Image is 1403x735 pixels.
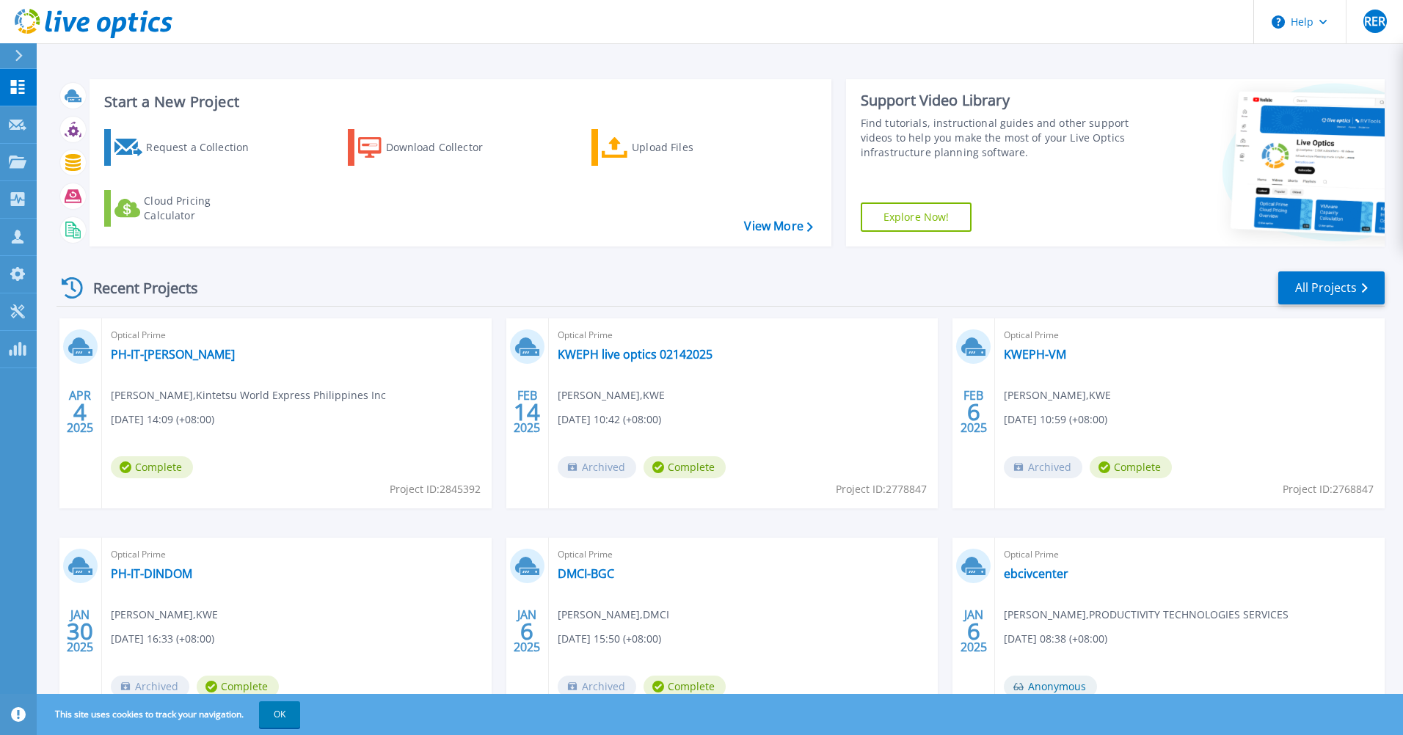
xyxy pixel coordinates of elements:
[111,607,218,623] span: [PERSON_NAME] , KWE
[861,202,972,232] a: Explore Now!
[967,625,980,637] span: 6
[1004,387,1111,403] span: [PERSON_NAME] , KWE
[967,406,980,418] span: 6
[558,387,665,403] span: [PERSON_NAME] , KWE
[1283,481,1374,497] span: Project ID: 2768847
[57,270,218,306] div: Recent Projects
[558,546,930,563] span: Optical Prime
[146,133,263,162] div: Request a Collection
[390,481,481,497] span: Project ID: 2845392
[861,91,1135,110] div: Support Video Library
[1004,456,1082,478] span: Archived
[1004,607,1289,623] span: [PERSON_NAME] , PRODUCTIVITY TECHNOLOGIES SERVICES
[104,190,268,227] a: Cloud Pricing Calculator
[861,116,1135,160] div: Find tutorials, instructional guides and other support videos to help you make the most of your L...
[1004,676,1097,698] span: Anonymous
[111,566,192,581] a: PH-IT-DINDOM
[104,129,268,166] a: Request a Collection
[1004,566,1068,581] a: ebcivcenter
[1004,347,1066,362] a: KWEPH-VM
[104,94,812,110] h3: Start a New Project
[66,385,94,439] div: APR 2025
[111,631,214,647] span: [DATE] 16:33 (+08:00)
[1004,631,1107,647] span: [DATE] 08:38 (+08:00)
[514,406,540,418] span: 14
[744,219,812,233] a: View More
[558,607,669,623] span: [PERSON_NAME] , DMCI
[1090,456,1172,478] span: Complete
[40,701,300,728] span: This site uses cookies to track your navigation.
[558,631,661,647] span: [DATE] 15:50 (+08:00)
[558,347,713,362] a: KWEPH live optics 02142025
[73,406,87,418] span: 4
[1278,271,1385,304] a: All Projects
[558,456,636,478] span: Archived
[558,412,661,428] span: [DATE] 10:42 (+08:00)
[591,129,755,166] a: Upload Files
[1004,412,1107,428] span: [DATE] 10:59 (+08:00)
[67,625,93,637] span: 30
[66,604,94,658] div: JAN 2025
[111,412,214,428] span: [DATE] 14:09 (+08:00)
[836,481,927,497] span: Project ID: 2778847
[513,385,541,439] div: FEB 2025
[644,676,726,698] span: Complete
[558,676,636,698] span: Archived
[348,129,511,166] a: Download Collector
[111,456,193,478] span: Complete
[111,347,235,362] a: PH-IT-[PERSON_NAME]
[144,194,261,223] div: Cloud Pricing Calculator
[558,566,614,581] a: DMCI-BGC
[960,604,988,658] div: JAN 2025
[259,701,300,728] button: OK
[1004,327,1376,343] span: Optical Prime
[197,676,279,698] span: Complete
[558,327,930,343] span: Optical Prime
[520,625,533,637] span: 6
[960,385,988,439] div: FEB 2025
[386,133,503,162] div: Download Collector
[111,546,483,563] span: Optical Prime
[111,387,386,403] span: [PERSON_NAME] , Kintetsu World Express Philippines Inc
[111,676,189,698] span: Archived
[513,604,541,658] div: JAN 2025
[1004,546,1376,563] span: Optical Prime
[644,456,726,478] span: Complete
[111,327,483,343] span: Optical Prime
[1364,15,1385,27] span: RER
[632,133,749,162] div: Upload Files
